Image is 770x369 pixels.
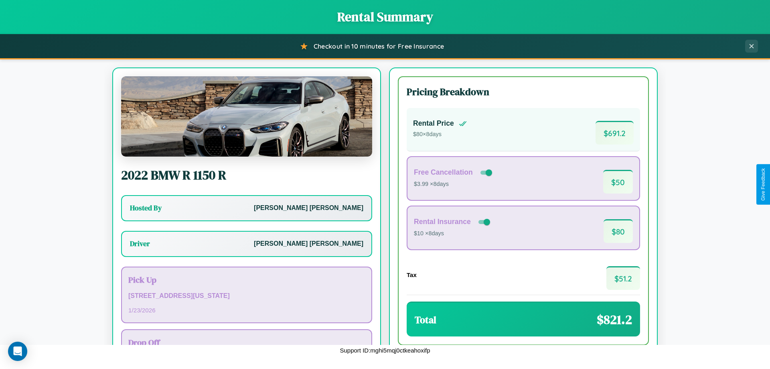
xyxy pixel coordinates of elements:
p: $3.99 × 8 days [414,179,494,190]
div: Open Intercom Messenger [8,342,27,361]
p: [PERSON_NAME] [PERSON_NAME] [254,202,363,214]
h3: Pricing Breakdown [407,85,640,98]
h4: Free Cancellation [414,168,473,177]
h3: Pick Up [128,274,365,285]
h1: Rental Summary [8,8,762,26]
p: $ 80 × 8 days [413,129,467,140]
div: Give Feedback [760,168,766,201]
span: $ 691.2 [596,121,634,145]
span: $ 821.2 [597,311,632,328]
span: Checkout in 10 minutes for Free Insurance [314,42,444,50]
h3: Total [415,313,436,326]
h3: Hosted By [130,203,162,213]
p: $10 × 8 days [414,228,492,239]
h2: 2022 BMW R 1150 R [121,166,372,184]
p: [STREET_ADDRESS][US_STATE] [128,290,365,302]
h4: Rental Insurance [414,218,471,226]
h3: Drop Off [128,336,365,348]
span: $ 50 [603,170,633,194]
p: 1 / 23 / 2026 [128,305,365,316]
img: BMW R 1150 R [121,76,372,157]
h3: Driver [130,239,150,249]
p: Support ID: mghi5mqj0ctkeahoxifp [340,345,430,356]
p: [PERSON_NAME] [PERSON_NAME] [254,238,363,250]
span: $ 80 [604,219,633,243]
h4: Tax [407,271,417,278]
span: $ 51.2 [606,266,640,290]
h4: Rental Price [413,119,454,128]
